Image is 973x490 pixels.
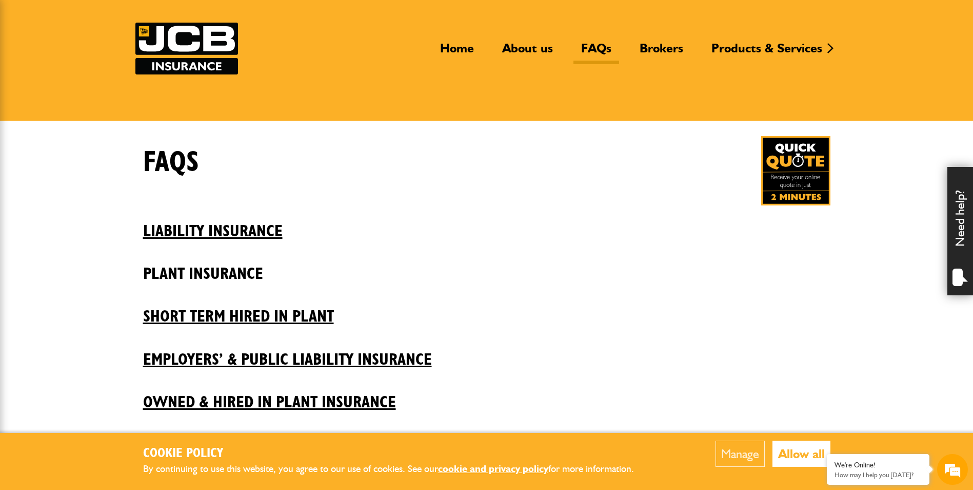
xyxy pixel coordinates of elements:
a: cookie and privacy policy [438,463,548,475]
a: About us [494,41,561,64]
a: Brokers [632,41,691,64]
button: Allow all [772,441,830,467]
a: Liability insurance [143,206,830,241]
a: Plant insurance [143,249,830,284]
a: Home [432,41,482,64]
a: Employers’ & Public Liability Insurance [143,334,830,369]
img: Quick Quote [761,136,830,205]
h2: Cookie Policy [143,446,651,462]
a: FAQs [573,41,619,64]
a: Products & Services [704,41,830,64]
p: By continuing to use this website, you agree to our use of cookies. See our for more information. [143,461,651,477]
a: Short Term Hired In Plant [143,291,830,326]
img: JCB Insurance Services logo [135,23,238,74]
button: Manage [716,441,765,467]
a: Owned & Hired In Plant Insurance [143,377,830,412]
div: Need help? [947,167,973,295]
a: Get your insurance quote in just 2-minutes [761,136,830,205]
p: How may I help you today? [835,471,922,479]
div: We're Online! [835,461,922,469]
a: Contractors All Risks (CAR) [143,420,830,455]
h1: FAQs [143,145,199,180]
a: JCB Insurance Services [135,23,238,74]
